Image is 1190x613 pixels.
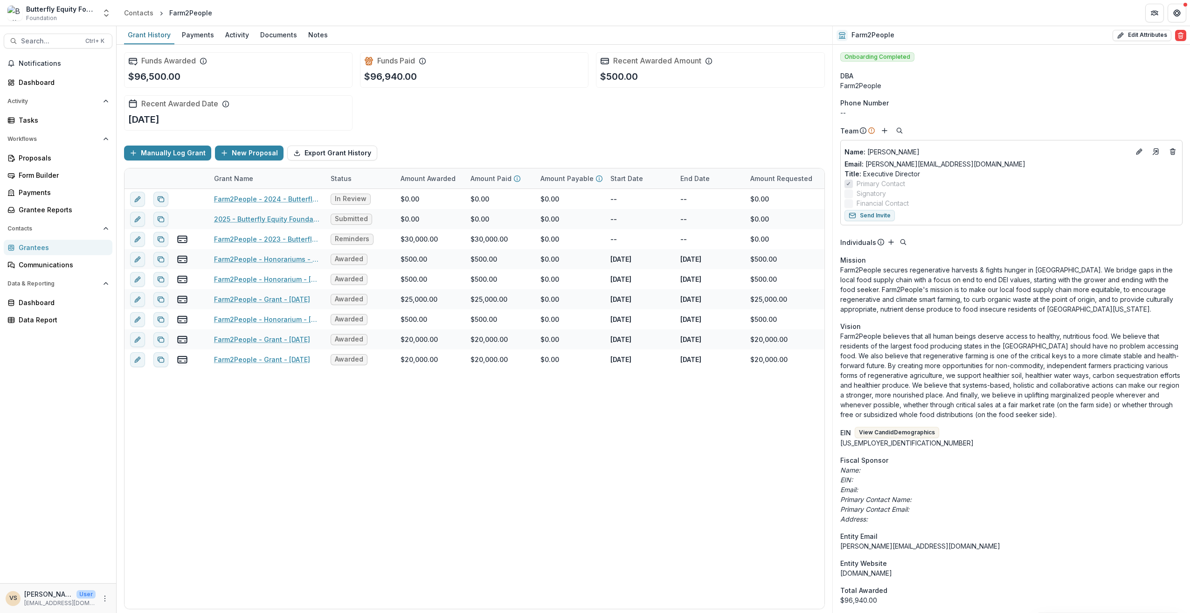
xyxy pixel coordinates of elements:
[610,355,631,364] p: [DATE]
[214,214,319,224] a: 2025 - Butterfly Equity Foundation - Annual Info Sheet, Goals, & Renewal Attachments
[19,188,105,197] div: Payments
[844,210,895,221] button: Send Invite
[26,14,57,22] span: Foundation
[4,240,112,255] a: Grantees
[675,168,745,188] div: End Date
[401,334,438,344] div: $20,000.00
[335,215,368,223] span: Submitted
[680,294,701,304] p: [DATE]
[840,541,1183,551] div: [PERSON_NAME][EMAIL_ADDRESS][DOMAIN_NAME]
[325,168,395,188] div: Status
[124,146,211,160] button: Manually Log Grant
[19,170,105,180] div: Form Builder
[680,314,701,324] p: [DATE]
[214,194,319,204] a: Farm2People - 2024 - Butterfly Equity Foundation - Annual Info Sheet, Goals, & Renewal Attachments
[750,254,777,264] div: $500.00
[540,194,559,204] div: $0.00
[21,37,80,45] span: Search...
[540,355,559,364] div: $0.00
[1113,30,1171,41] button: Edit Attributes
[120,6,216,20] nav: breadcrumb
[745,174,818,183] div: Amount Requested
[610,234,617,244] p: --
[76,590,96,599] p: User
[840,495,912,503] i: Primary Contact Name:
[19,60,109,68] span: Notifications
[130,252,145,267] button: edit
[613,56,701,65] h2: Recent Awarded Amount
[153,292,168,307] button: Duplicate proposal
[177,234,188,245] button: view-payments
[680,274,701,284] p: [DATE]
[7,280,99,287] span: Data & Reporting
[335,275,363,283] span: Awarded
[540,274,559,284] div: $0.00
[215,146,284,160] button: New Proposal
[540,214,559,224] div: $0.00
[128,70,180,84] p: $96,500.00
[4,94,112,109] button: Open Activity
[610,334,631,344] p: [DATE]
[840,455,888,465] span: Fiscal Sponsor
[840,126,858,136] p: Team
[304,28,332,42] div: Notes
[540,234,559,244] div: $0.00
[470,174,512,183] p: Amount Paid
[208,174,259,183] div: Grant Name
[287,146,377,160] button: Export Grant History
[470,355,508,364] div: $20,000.00
[24,599,96,607] p: [EMAIL_ADDRESS][DOMAIN_NAME]
[840,568,1183,578] div: [DOMAIN_NAME]
[4,34,112,49] button: Search...
[470,274,497,284] div: $500.00
[886,237,897,248] button: Add
[335,355,363,363] span: Awarded
[750,294,787,304] div: $25,000.00
[178,28,218,42] div: Payments
[610,194,617,204] p: --
[177,334,188,345] button: view-payments
[1168,4,1186,22] button: Get Help
[177,314,188,325] button: view-payments
[1145,4,1164,22] button: Partners
[750,214,769,224] div: $0.00
[605,174,649,183] div: Start Date
[470,194,489,204] div: $0.00
[177,354,188,365] button: view-payments
[401,314,427,324] div: $500.00
[680,234,687,244] p: --
[335,315,363,323] span: Awarded
[535,168,605,188] div: Amount Payable
[395,168,465,188] div: Amount Awarded
[130,332,145,347] button: edit
[1167,146,1178,157] button: Deletes
[4,167,112,183] a: Form Builder
[4,75,112,90] a: Dashboard
[177,274,188,285] button: view-payments
[19,153,105,163] div: Proposals
[470,294,507,304] div: $25,000.00
[750,334,788,344] div: $20,000.00
[214,334,310,344] a: Farm2People - Grant - [DATE]
[465,168,535,188] div: Amount Paid
[214,274,319,284] a: Farm2People - Honorarium - [DATE]
[840,331,1183,419] p: Farm2People believes that all human beings deserve access to healthy, nutritious food. We believe...
[130,352,145,367] button: edit
[214,355,310,364] a: Farm2People - Grant - [DATE]
[840,428,851,438] p: EIN
[840,237,876,247] p: Individuals
[7,6,22,21] img: Butterfly Equity Foundation
[1134,146,1145,157] button: Edit
[4,150,112,166] a: Proposals
[130,212,145,227] button: edit
[610,294,631,304] p: [DATE]
[4,185,112,200] a: Payments
[208,168,325,188] div: Grant Name
[844,170,861,178] span: Title :
[750,355,788,364] div: $20,000.00
[4,132,112,146] button: Open Workflows
[153,212,168,227] button: Duplicate proposal
[750,274,777,284] div: $500.00
[304,26,332,44] a: Notes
